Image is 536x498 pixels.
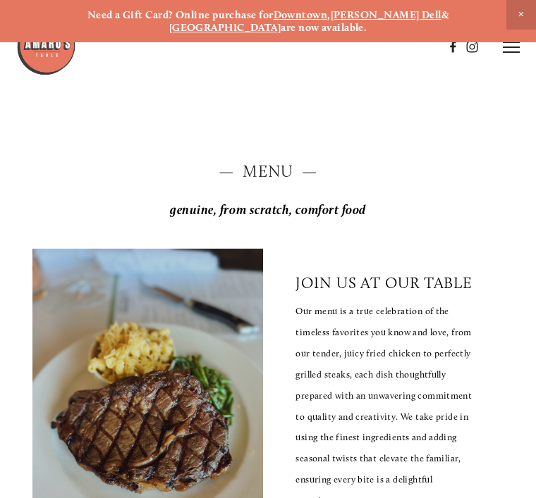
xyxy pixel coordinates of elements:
[296,273,473,292] p: join us at our table
[274,8,328,21] a: Downtown
[16,16,76,76] img: Amaro's Table
[87,8,274,21] strong: Need a Gift Card? Online purchase for
[170,202,366,218] em: genuine, from scratch, comfort food
[441,8,449,21] strong: &
[331,8,441,21] a: [PERSON_NAME] Dell
[281,21,367,34] strong: are now available.
[32,161,504,183] h2: — Menu —
[327,8,330,21] strong: ,
[169,21,281,34] a: [GEOGRAPHIC_DATA]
